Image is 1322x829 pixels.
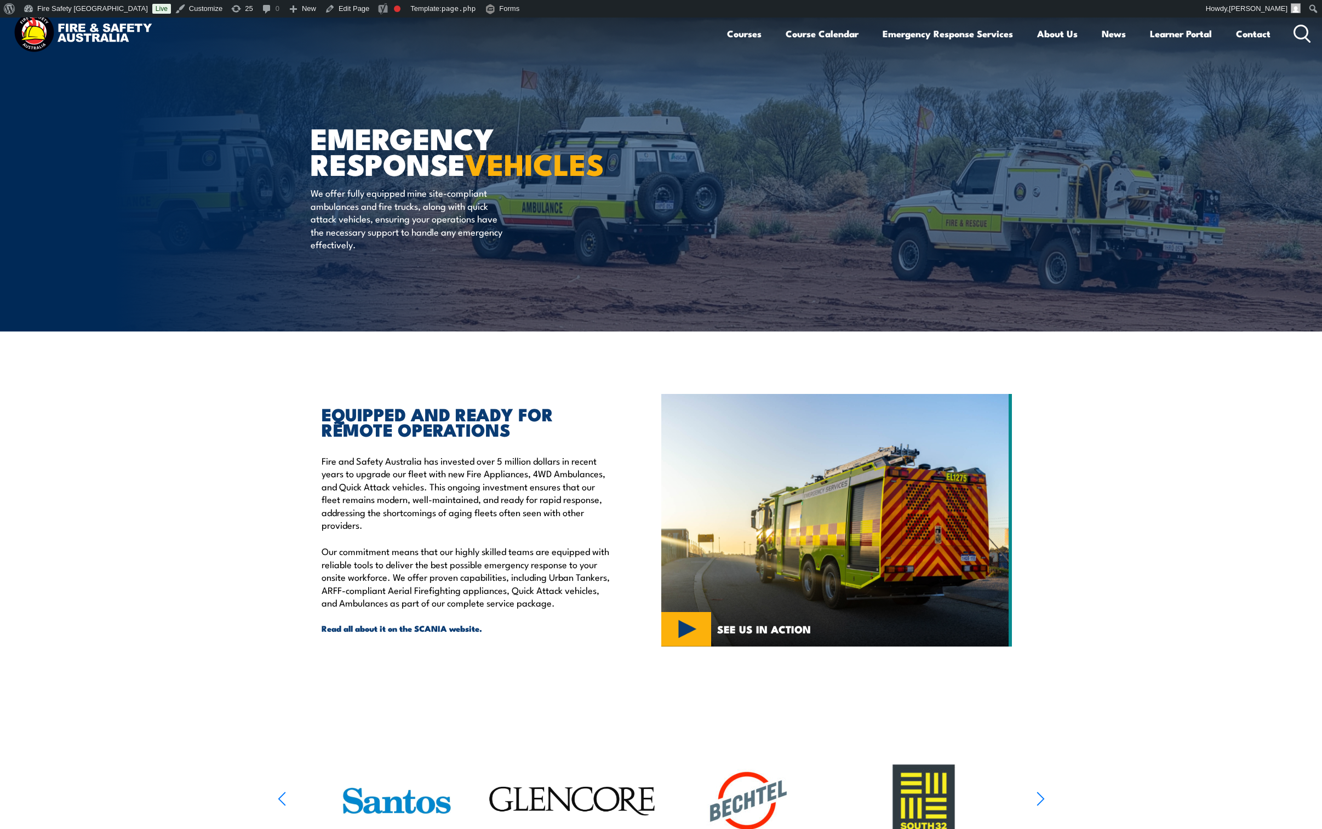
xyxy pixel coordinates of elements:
a: Course Calendar [786,19,859,48]
p: We offer fully equipped mine site-compliant ambulances and fire trucks, along with quick attack v... [311,186,511,250]
a: Emergency Response Services [883,19,1013,48]
a: Courses [727,19,762,48]
div: Focus keyphrase not set [394,5,400,12]
a: Live [152,4,171,14]
a: News [1102,19,1126,48]
img: MERS VIDEO (3) [661,394,1012,647]
a: Contact [1236,19,1271,48]
span: page.php [442,4,476,13]
p: Fire and Safety Australia has invested over 5 million dollars in recent years to upgrade our flee... [322,454,611,531]
span: [PERSON_NAME] [1229,4,1287,13]
a: Learner Portal [1150,19,1212,48]
a: About Us [1037,19,1078,48]
h2: EQUIPPED AND READY FOR REMOTE OPERATIONS [322,406,611,437]
h1: EMERGENCY RESPONSE [311,125,581,176]
strong: VEHICLES [465,140,604,186]
span: SEE US IN ACTION [717,624,811,634]
a: Read all about it on the SCANIA website. [322,622,611,634]
p: Our commitment means that our highly skilled teams are equipped with reliable tools to deliver th... [322,545,611,609]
